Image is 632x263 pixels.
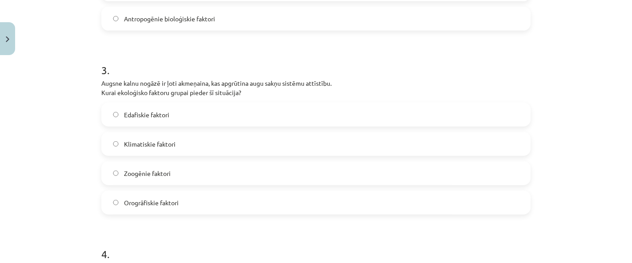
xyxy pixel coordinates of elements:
[124,169,171,178] span: Zoogēnie faktori
[113,141,119,147] input: Klimatiskie faktori
[113,112,119,118] input: Edafiskie faktori
[124,14,215,24] span: Antropogēnie bioloģiskie faktori
[101,48,531,76] h1: 3 .
[101,232,531,260] h1: 4 .
[113,171,119,176] input: Zoogēnie faktori
[113,16,119,22] input: Antropogēnie bioloģiskie faktori
[124,139,176,149] span: Klimatiskie faktori
[124,110,169,120] span: Edafiskie faktori
[124,198,179,207] span: Orogrāfiskie faktori
[113,200,119,206] input: Orogrāfiskie faktori
[6,36,9,42] img: icon-close-lesson-0947bae3869378f0d4975bcd49f059093ad1ed9edebbc8119c70593378902aed.svg
[101,79,531,97] p: Augsne kalnu nogāzē ir ļoti akmeņaina, kas apgrūtina augu sakņu sistēmu attīstību. Kurai ekoloģis...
